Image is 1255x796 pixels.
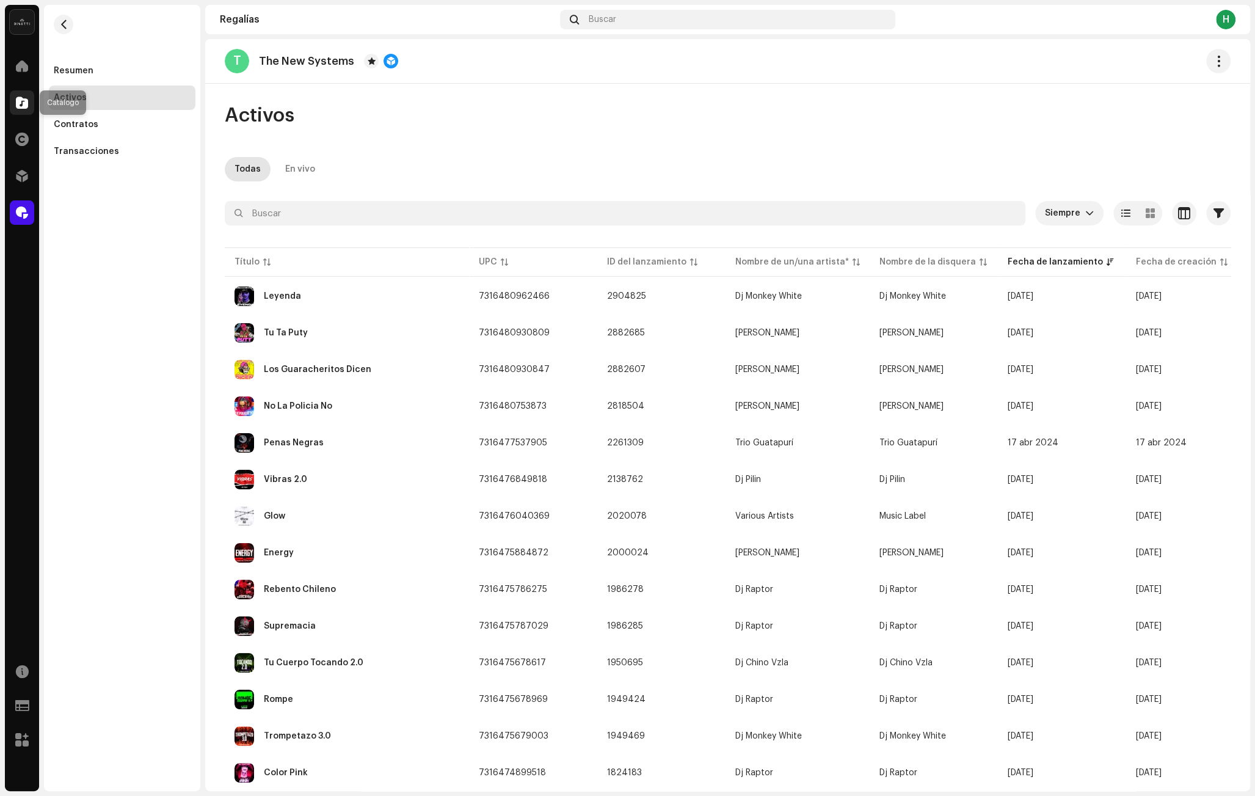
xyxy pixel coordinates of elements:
[264,622,316,630] div: Supremacia
[479,622,548,630] span: 7316475787029
[1008,256,1103,268] div: Fecha de lanzamiento
[607,732,645,740] span: 1949469
[607,439,644,447] span: 2261309
[735,695,860,704] span: Dj Raptor
[264,549,294,557] div: Energy
[225,103,294,128] span: Activos
[607,402,644,411] span: 2818504
[1008,402,1033,411] span: 27 may 2025
[49,112,195,137] re-m-nav-item: Contratos
[479,292,550,301] span: 7316480962466
[479,769,546,777] span: 7316474899518
[235,763,254,783] img: 046e1b70-7ba0-473d-9c4e-058745a2a2b3
[879,769,917,777] span: Dj Raptor
[879,695,917,704] span: Dj Raptor
[479,402,547,411] span: 7316480753873
[1136,365,1162,374] span: 20 jun 2025
[607,549,649,557] span: 2000024
[1008,439,1058,447] span: 17 abr 2024
[735,439,793,447] div: Trio Guatapurí
[479,549,548,557] span: 7316475884872
[735,769,860,777] span: Dj Raptor
[607,292,646,301] span: 2904825
[1008,292,1033,301] span: 2 jul 2025
[1136,329,1162,337] span: 21 jun 2025
[235,653,254,673] img: 48125397-63ad-4c53-b923-0d892cfeb28a
[607,695,646,704] span: 1949424
[735,585,860,594] span: Dj Raptor
[1136,549,1162,557] span: 17 oct 2023
[1008,329,1033,337] span: 21 jun 2025
[735,512,860,520] span: Various Artists
[264,512,285,520] div: Glow
[735,549,799,557] div: [PERSON_NAME]
[1216,10,1235,29] div: H
[1136,622,1162,630] span: 4 oct 2023
[225,49,249,73] div: T
[54,120,98,130] div: Contratos
[235,157,261,181] div: Todas
[735,585,773,594] div: Dj Raptor
[479,365,550,374] span: 7316480930847
[879,732,946,740] span: Dj Monkey White
[1136,695,1162,704] span: 20 sept 2023
[607,329,645,337] span: 2882685
[735,439,860,447] span: Trio Guatapurí
[235,580,254,599] img: 94b358b2-b503-4fa6-8902-0cfe32091758
[1008,512,1033,520] span: 30 nov 2023
[1136,732,1162,740] span: 20 sept 2023
[49,59,195,83] re-m-nav-item: Resumen
[879,659,933,667] span: Dj Chino Vzla
[1008,622,1033,630] span: 4 oct 2023
[49,86,195,110] re-m-nav-item: Activos
[235,616,254,636] img: d9e5ca07-a2f0-485b-9755-56f1088c3a39
[264,475,307,484] div: Vibras 2.0
[264,365,371,374] div: Los Guaracheritos Dicen
[264,402,332,411] div: No La Policia No
[1136,475,1162,484] span: 7 feb 2024
[54,93,87,103] div: Activos
[1136,402,1162,411] span: 27 may 2025
[479,329,550,337] span: 7316480930809
[1008,585,1033,594] span: 4 oct 2023
[235,287,254,306] img: b58a9d24-0530-413e-839f-f1828beae11b
[607,475,643,484] span: 2138762
[735,659,788,667] div: Dj Chino Vzla
[1008,769,1033,777] span: 21 jul 2023
[264,659,363,667] div: Tu Cuerpo Tocando 2.0
[49,139,195,164] re-m-nav-item: Transacciones
[879,292,946,301] span: Dj Monkey White
[1136,292,1162,301] span: 2 jul 2025
[264,732,331,740] div: Trompetazo 3.0
[235,726,254,746] img: 73a6e3ba-d5a6-40cd-bec3-cd873d08c91a
[1136,512,1162,520] span: 5 nov 2023
[735,329,799,337] div: [PERSON_NAME]
[1008,365,1033,374] span: 20 jun 2025
[1136,439,1187,447] span: 17 abr 2024
[1008,475,1033,484] span: 7 feb 2024
[735,695,773,704] div: Dj Raptor
[1045,201,1085,225] span: Siempre
[735,549,860,557] span: Alfredo Mix
[479,659,546,667] span: 7316475678617
[264,695,293,704] div: Rompe
[879,585,917,594] span: Dj Raptor
[479,439,547,447] span: 7316477537905
[607,769,642,777] span: 1824183
[220,15,555,24] div: Regalías
[479,732,548,740] span: 7316475679003
[735,256,849,268] div: Nombre de un/una artista*
[235,506,254,526] img: 11a8ef2f-becf-4dba-97f1-40d81613545e
[879,549,944,557] span: Alfredo Mix
[264,439,324,447] div: Penas Negras
[54,147,119,156] div: Transacciones
[735,769,773,777] div: Dj Raptor
[735,622,773,630] div: Dj Raptor
[735,365,799,374] div: [PERSON_NAME]
[235,543,254,563] img: afb0da6a-6866-493a-8658-1637c44d1833
[479,695,548,704] span: 7316475678969
[879,512,926,520] span: Music Label
[607,659,643,667] span: 1950695
[1136,769,1162,777] span: 21 jul 2023
[259,55,354,68] p: The New Systems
